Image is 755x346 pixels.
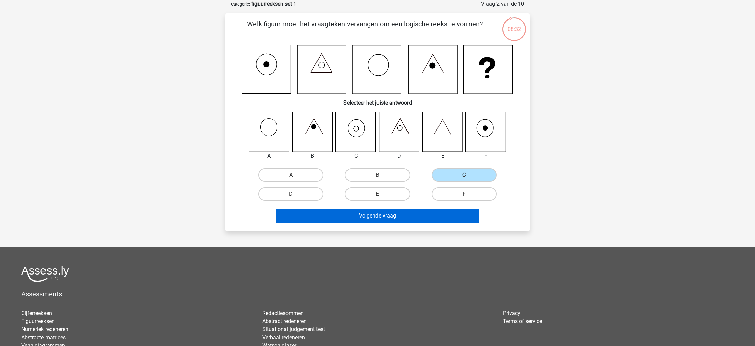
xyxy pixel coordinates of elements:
small: Categorie: [231,2,250,7]
div: C [330,152,381,160]
div: B [287,152,338,160]
a: Terms of service [503,318,542,324]
div: E [417,152,468,160]
a: Figuurreeksen [21,318,55,324]
h5: Assessments [21,290,734,298]
a: Privacy [503,310,520,316]
a: Abstracte matrices [21,334,66,341]
p: Welk figuur moet het vraagteken vervangen om een logische reeks te vormen? [236,19,493,39]
div: D [374,152,425,160]
div: F [460,152,511,160]
label: E [345,187,410,201]
div: 08:32 [502,17,527,33]
label: F [432,187,497,201]
a: Redactiesommen [262,310,304,316]
a: Cijferreeksen [21,310,52,316]
button: Volgende vraag [276,209,480,223]
a: Situational judgement test [262,326,325,333]
a: Verbaal redeneren [262,334,305,341]
a: Numeriek redeneren [21,326,68,333]
label: A [258,168,323,182]
strong: figuurreeksen set 1 [251,1,296,7]
label: B [345,168,410,182]
label: C [432,168,497,182]
label: D [258,187,323,201]
div: A [244,152,295,160]
img: Assessly logo [21,266,69,282]
h6: Selecteer het juiste antwoord [236,94,519,106]
a: Abstract redeneren [262,318,307,324]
